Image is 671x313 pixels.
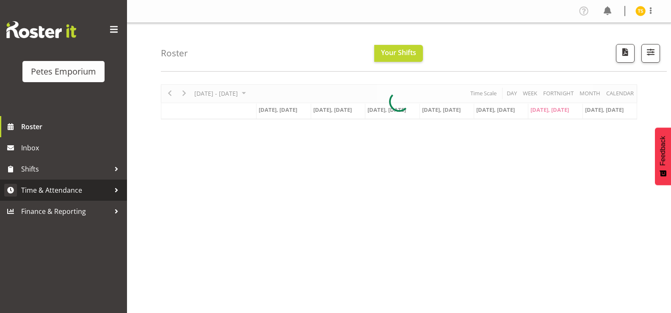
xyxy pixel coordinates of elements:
[381,48,416,57] span: Your Shifts
[374,45,423,62] button: Your Shifts
[21,163,110,175] span: Shifts
[21,184,110,197] span: Time & Attendance
[6,21,76,38] img: Rosterit website logo
[616,44,635,63] button: Download a PDF of the roster according to the set date range.
[641,44,660,63] button: Filter Shifts
[659,136,667,166] span: Feedback
[635,6,646,16] img: tamara-straker11292.jpg
[21,141,123,154] span: Inbox
[655,127,671,185] button: Feedback - Show survey
[21,120,123,133] span: Roster
[161,48,188,58] h4: Roster
[21,205,110,218] span: Finance & Reporting
[31,65,96,78] div: Petes Emporium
